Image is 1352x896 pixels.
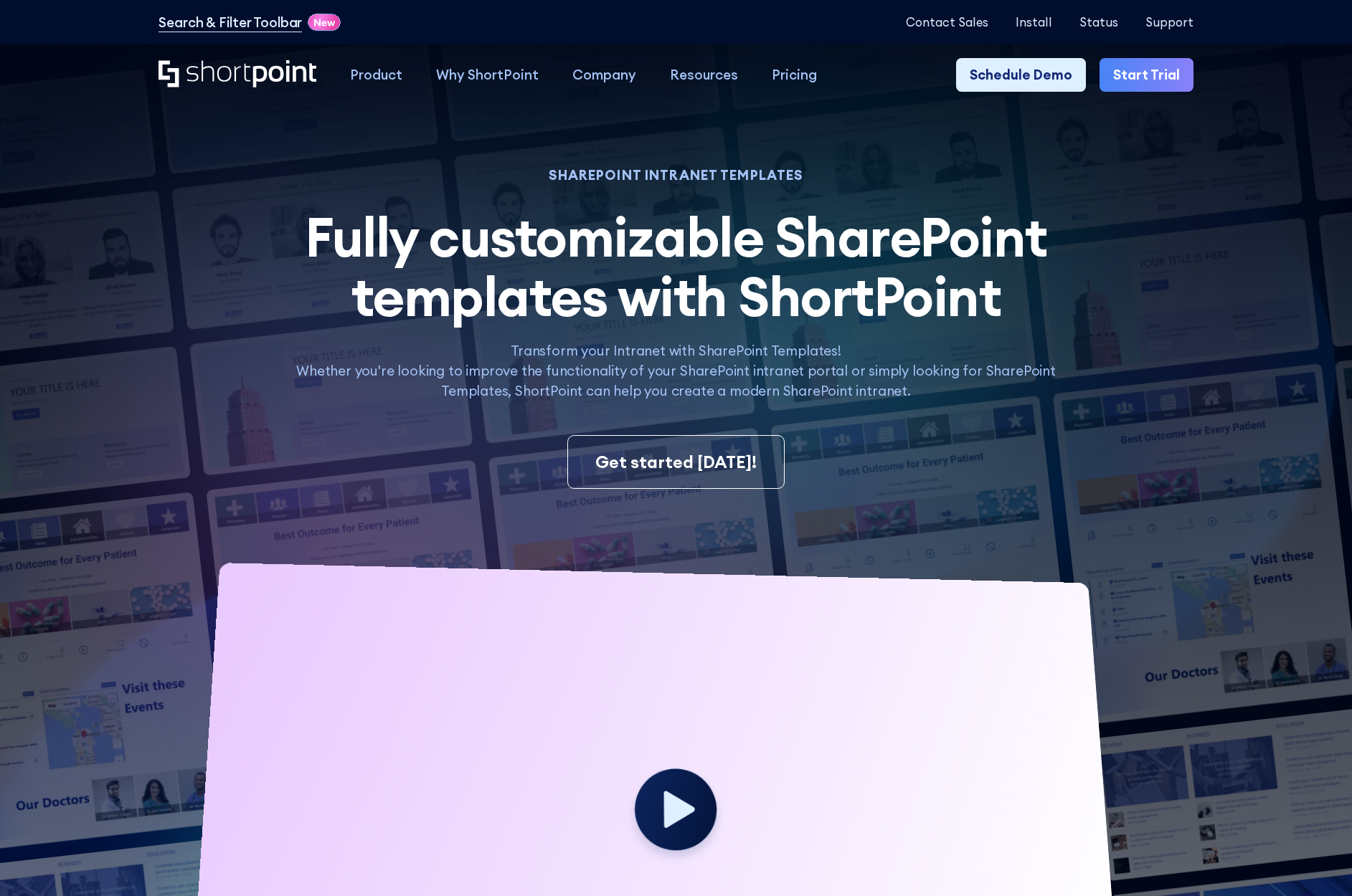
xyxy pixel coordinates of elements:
a: Home [159,60,316,90]
a: Search & Filter Toolbar [159,12,302,32]
a: Company [555,58,653,92]
a: Status [1079,16,1118,29]
a: Install [1016,16,1052,29]
a: Support [1145,16,1193,29]
div: Get started [DATE]! [595,449,757,475]
div: Pricing [772,65,817,85]
a: Get started [DATE]! [567,435,784,489]
a: Start Trial [1100,58,1193,92]
div: Company [572,65,636,85]
div: Product [350,65,402,85]
span: Fully customizable SharePoint templates with ShortPoint [305,203,1046,330]
a: Pricing [755,58,834,92]
a: Resources [653,58,755,92]
div: Why ShortPoint [436,65,539,85]
a: Product [333,58,419,92]
a: Contact Sales [906,16,988,29]
a: Schedule Demo [956,58,1086,92]
a: Why ShortPoint [419,58,555,92]
p: Transform your Intranet with SharePoint Templates! Whether you're looking to improve the function... [280,340,1072,401]
h1: SHAREPOINT INTRANET TEMPLATES [280,169,1072,181]
div: Resources [670,65,738,85]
